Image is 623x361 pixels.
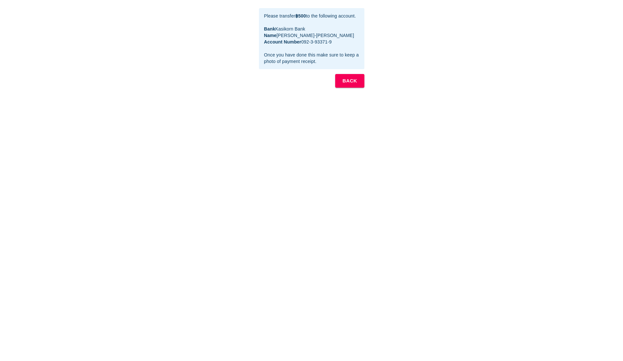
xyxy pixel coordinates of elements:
b: Account Number [264,39,301,44]
b: Bank [264,26,275,31]
button: BACK [335,74,364,88]
b: Name [264,33,277,38]
b: BACK [342,77,357,85]
b: ฿500 [295,13,306,19]
div: Please transfer to the following account. Kasikorn Bank [PERSON_NAME]-[PERSON_NAME] 092-3-93371-9... [264,10,359,67]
